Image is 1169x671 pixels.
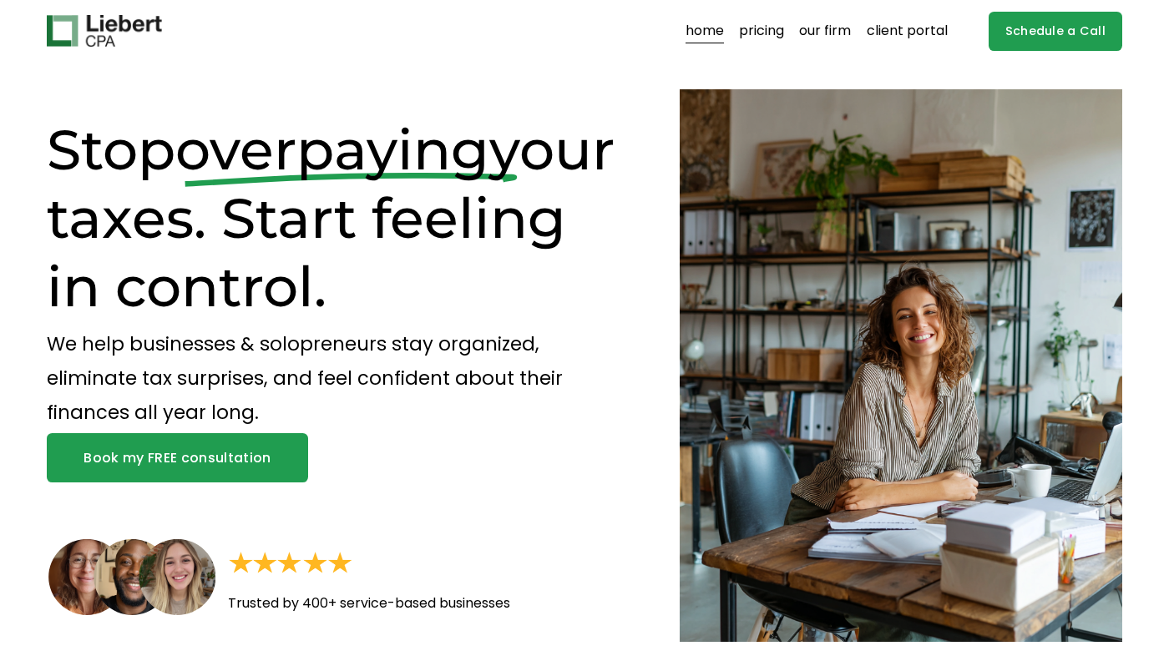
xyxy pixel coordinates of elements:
[989,12,1122,51] a: Schedule a Call
[47,433,308,482] a: Book my FREE consultation
[47,327,625,430] p: We help businesses & solopreneurs stay organized, eliminate tax surprises, and feel confident abo...
[867,18,948,44] a: client portal
[228,592,579,616] p: Trusted by 400+ service-based businesses
[799,18,851,44] a: our firm
[47,116,625,320] h1: Stop your taxes. Start feeling in control.
[47,15,162,47] img: Liebert CPA
[686,18,724,44] a: home
[175,116,489,184] span: overpaying
[739,18,784,44] a: pricing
